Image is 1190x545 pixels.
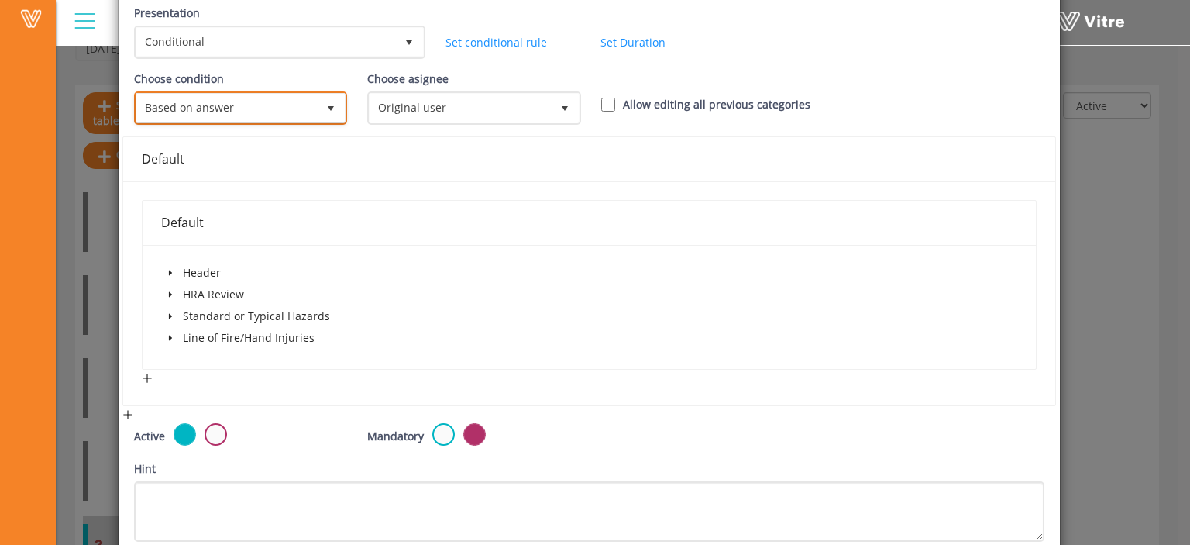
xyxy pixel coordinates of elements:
[180,329,318,347] span: Line of Fire/Hand Injuries
[180,264,224,282] span: Header
[167,334,174,342] span: caret-down
[395,28,423,56] span: select
[623,96,810,113] label: Allow editing all previous categories
[317,94,345,122] span: select
[134,428,165,445] label: Active
[551,94,579,122] span: select
[370,94,550,122] span: Original user
[136,28,395,56] span: Conditional
[161,213,1017,233] div: Default
[167,312,174,320] span: caret-down
[183,309,330,323] span: Standard or Typical Hazards
[445,35,547,50] a: Set conditional rule
[136,94,317,122] span: Based on answer
[134,460,156,478] label: Hint
[183,287,244,302] span: HRA Review
[367,71,449,88] label: Choose asignee
[142,373,153,384] span: plus
[134,71,224,88] label: Choose condition
[180,307,333,326] span: Standard or Typical Hazards
[367,428,424,445] label: Mandatory
[600,35,666,50] a: Set Duration
[134,5,200,22] label: Presentation
[167,269,174,277] span: caret-down
[142,150,1037,169] div: Default
[183,330,315,345] span: Line of Fire/Hand Injuries
[122,409,133,420] span: plus
[180,285,247,304] span: HRA Review
[183,265,221,280] span: Header
[167,291,174,298] span: caret-down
